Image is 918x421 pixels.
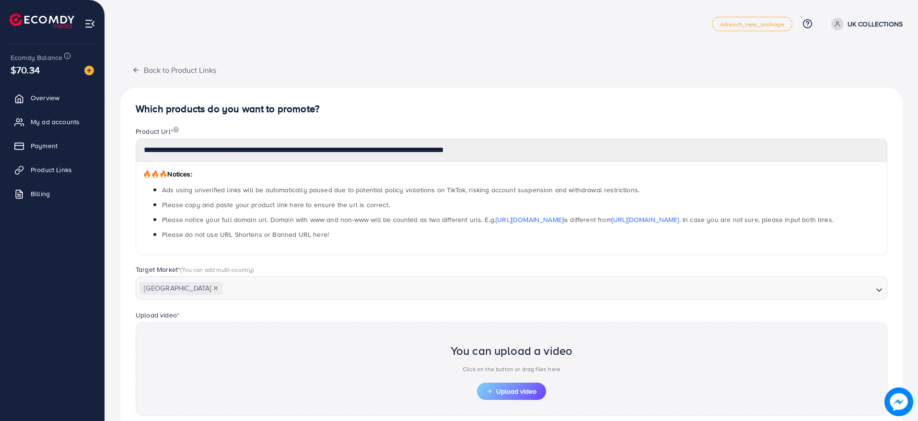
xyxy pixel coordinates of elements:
[162,200,390,210] span: Please copy and paste your product link here to ensure the url is correct.
[451,363,573,375] p: Click on the button or drag files here
[827,18,903,30] a: UK COLLECTIONS
[143,169,192,179] span: Notices:
[84,18,95,29] img: menu
[612,215,679,224] a: [URL][DOMAIN_NAME]
[7,88,97,107] a: Overview
[848,18,903,30] p: UK COLLECTIONS
[885,388,913,416] img: image
[162,215,834,224] span: Please notice your full domain url. Domain with www and non-www will be counted as two different ...
[136,276,887,299] div: Search for option
[223,281,872,296] input: Search for option
[143,169,167,179] span: 🔥🔥🔥
[139,282,222,295] span: [GEOGRAPHIC_DATA]
[173,127,179,133] img: image
[11,63,40,77] span: $70.34
[31,117,80,127] span: My ad accounts
[136,265,254,274] label: Target Market
[477,383,546,400] button: Upload video
[7,136,97,155] a: Payment
[7,160,97,179] a: Product Links
[10,13,74,28] img: logo
[31,165,72,175] span: Product Links
[7,184,97,203] a: Billing
[11,53,62,62] span: Ecomdy Balance
[451,344,573,358] h2: You can upload a video
[213,286,218,291] button: Deselect Pakistan
[180,265,254,274] span: (You can add multi-country)
[7,112,97,131] a: My ad accounts
[712,17,792,31] a: adreach_new_package
[136,103,887,115] h4: Which products do you want to promote?
[31,141,58,151] span: Payment
[136,310,179,320] label: Upload video
[720,21,784,27] span: adreach_new_package
[496,215,563,224] a: [URL][DOMAIN_NAME]
[487,388,536,395] span: Upload video
[31,93,59,103] span: Overview
[31,189,50,199] span: Billing
[162,185,639,195] span: Ads using unverified links will be automatically paused due to potential policy violations on Tik...
[162,230,329,239] span: Please do not use URL Shortens or Banned URL here!
[84,66,94,75] img: image
[120,59,228,80] button: Back to Product Links
[136,127,179,136] label: Product Url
